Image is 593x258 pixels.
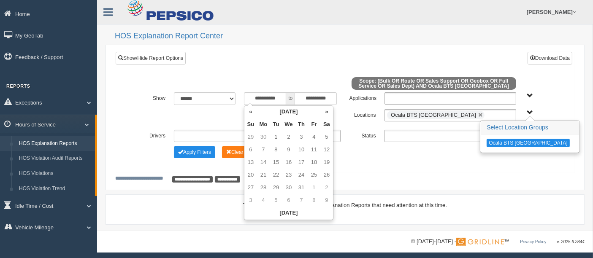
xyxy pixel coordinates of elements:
[295,118,308,131] th: Th
[244,182,257,194] td: 27
[257,118,270,131] th: Mo
[15,181,95,196] a: HOS Violation Trend
[320,131,333,144] td: 5
[244,144,257,156] td: 6
[257,156,270,169] td: 14
[345,92,380,102] label: Applications
[270,194,282,207] td: 5
[15,166,95,181] a: HOS Violations
[352,77,516,90] span: Scope: (Bulk OR Route OR Sales Support OR Geobox OR Full Service OR Sales Dept) AND Ocala BTS [GE...
[481,121,579,134] h3: Select Location Groups
[135,130,170,140] label: Drivers
[282,194,295,207] td: 6
[257,106,320,118] th: [DATE]
[320,169,333,182] td: 26
[456,238,504,246] img: Gridline
[135,92,170,102] label: Show
[244,156,257,169] td: 13
[270,156,282,169] td: 15
[295,156,308,169] td: 17
[308,144,320,156] td: 11
[282,118,295,131] th: We
[116,52,186,64] a: Show/Hide Report Options
[222,146,263,158] button: Change Filter Options
[295,144,308,156] td: 10
[320,194,333,207] td: 9
[244,207,333,220] th: [DATE]
[174,146,215,158] button: Change Filter Options
[320,118,333,131] th: Sa
[308,131,320,144] td: 4
[308,169,320,182] td: 25
[391,112,476,118] span: Ocala BTS [GEOGRAPHIC_DATA]
[257,169,270,182] td: 21
[528,52,572,64] button: Download Data
[257,194,270,207] td: 4
[244,169,257,182] td: 20
[295,131,308,144] td: 3
[244,118,257,131] th: Su
[282,131,295,144] td: 2
[244,131,257,144] td: 29
[282,169,295,182] td: 23
[345,130,380,140] label: Status
[15,151,95,166] a: HOS Violation Audit Reports
[270,169,282,182] td: 22
[270,182,282,194] td: 29
[257,131,270,144] td: 30
[257,144,270,156] td: 7
[308,118,320,131] th: Fr
[270,131,282,144] td: 1
[320,106,333,118] th: »
[308,194,320,207] td: 8
[270,118,282,131] th: Tu
[520,239,546,244] a: Privacy Policy
[282,156,295,169] td: 16
[308,156,320,169] td: 18
[295,169,308,182] td: 24
[295,194,308,207] td: 7
[270,144,282,156] td: 8
[244,106,257,118] th: «
[244,194,257,207] td: 3
[320,182,333,194] td: 2
[15,136,95,151] a: HOS Explanation Reports
[320,144,333,156] td: 12
[282,182,295,194] td: 30
[345,109,380,119] label: Locations
[308,182,320,194] td: 1
[320,156,333,169] td: 19
[282,144,295,156] td: 9
[487,139,569,147] button: Ocala BTS [GEOGRAPHIC_DATA]
[115,32,585,40] h2: HOS Explanation Report Center
[286,92,295,105] span: to
[295,182,308,194] td: 31
[115,201,575,209] div: There are no HOS Violations or Explanation Reports that need attention at this time.
[557,239,585,244] span: v. 2025.6.2844
[411,237,585,246] div: © [DATE]-[DATE] - ™
[257,182,270,194] td: 28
